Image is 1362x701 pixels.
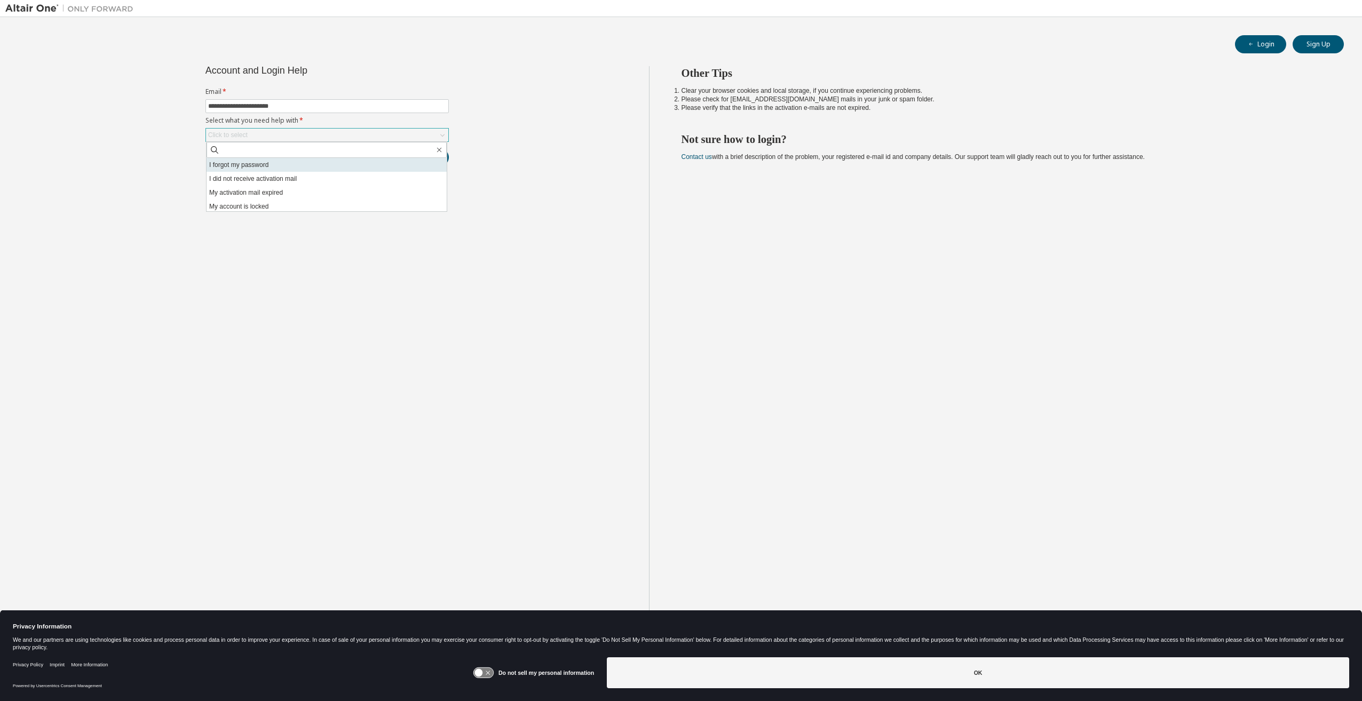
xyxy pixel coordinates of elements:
label: Email [205,87,449,96]
a: Contact us [682,153,712,161]
label: Select what you need help with [205,116,449,125]
button: Login [1235,35,1286,53]
span: with a brief description of the problem, your registered e-mail id and company details. Our suppo... [682,153,1145,161]
div: Click to select [206,129,448,141]
button: Sign Up [1293,35,1344,53]
div: Account and Login Help [205,66,400,75]
li: I forgot my password [207,158,447,172]
h2: Not sure how to login? [682,132,1325,146]
div: Click to select [208,131,248,139]
li: Please verify that the links in the activation e-mails are not expired. [682,103,1325,112]
li: Clear your browser cookies and local storage, if you continue experiencing problems. [682,86,1325,95]
h2: Other Tips [682,66,1325,80]
li: Please check for [EMAIL_ADDRESS][DOMAIN_NAME] mails in your junk or spam folder. [682,95,1325,103]
img: Altair One [5,3,139,14]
